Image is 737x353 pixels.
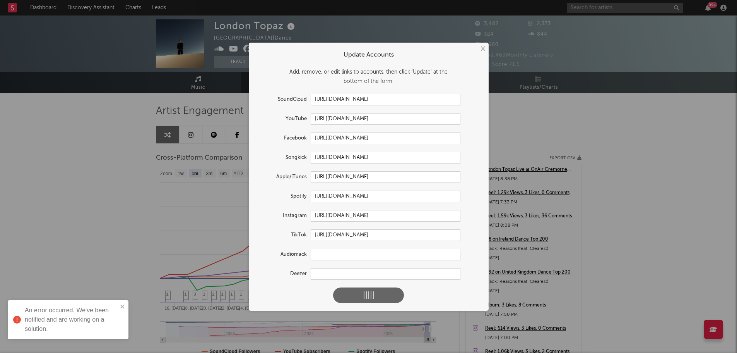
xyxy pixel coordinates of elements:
div: Update Accounts [256,50,481,60]
label: Apple/iTunes [256,172,311,182]
label: SoundCloud [256,95,311,104]
label: Songkick [256,153,311,162]
label: TikTok [256,231,311,240]
label: Deezer [256,269,311,279]
label: Audiomack [256,250,311,259]
button: × [478,45,487,53]
button: close [120,303,125,311]
label: YouTube [256,114,311,124]
label: Instagram [256,211,311,220]
label: Facebook [256,134,311,143]
div: An error occurred. We've been notified and are working on a solution. [25,306,118,334]
label: Spotify [256,192,311,201]
div: Add, remove, or edit links to accounts, then click 'Update' at the bottom of the form. [256,67,481,86]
